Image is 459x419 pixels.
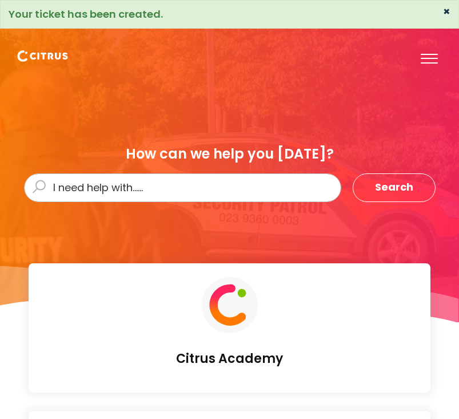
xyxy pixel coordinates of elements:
input: I need help with...... [24,173,341,202]
button: Search [353,173,436,202]
button: × [443,6,450,17]
button: Toggle Navigation [416,38,442,73]
div: How can we help you [DATE]? [24,147,436,161]
a: Citrus Academy [29,263,430,393]
h4: Citrus Academy [38,351,421,366]
span: Search [375,178,413,196]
